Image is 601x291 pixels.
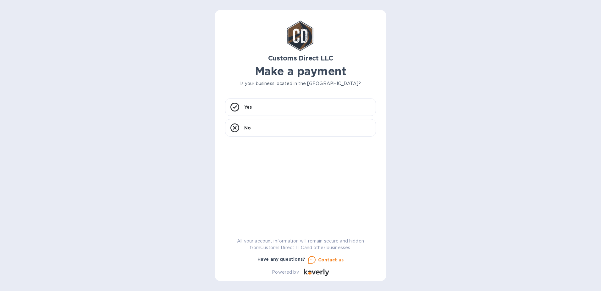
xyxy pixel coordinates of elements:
[272,269,299,276] p: Powered by
[268,54,333,62] b: Customs Direct LLC
[244,125,251,131] p: No
[225,238,376,251] p: All your account information will remain secure and hidden from Customs Direct LLC and other busi...
[225,65,376,78] h1: Make a payment
[225,80,376,87] p: Is your business located in the [GEOGRAPHIC_DATA]?
[257,257,306,262] b: Have any questions?
[244,104,252,110] p: Yes
[318,257,344,262] u: Contact us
